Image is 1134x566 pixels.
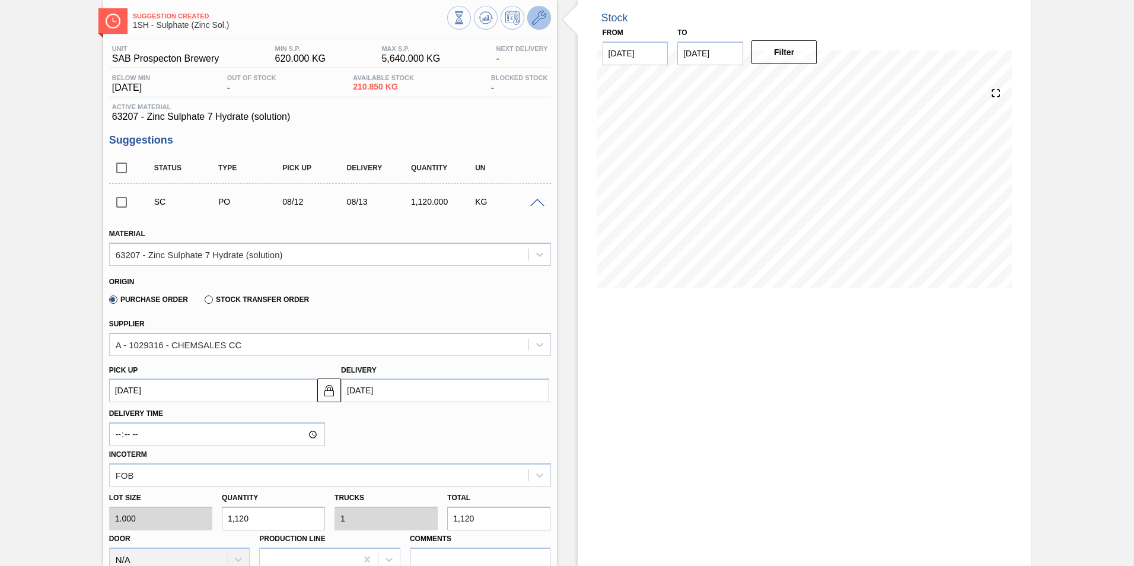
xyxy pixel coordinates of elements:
[677,28,687,37] label: to
[116,249,283,259] div: 63207 - Zinc Sulphate 7 Hydrate (solution)
[341,366,377,374] label: Delivery
[493,45,551,64] div: -
[106,14,120,28] img: Ícone
[677,42,743,65] input: mm/dd/yyyy
[109,450,147,459] label: Incoterm
[279,197,351,206] div: 08/12/2025
[496,45,548,52] span: Next Delivery
[109,295,188,304] label: Purchase Order
[112,53,219,64] span: SAB Prospecton Brewery
[116,339,242,349] div: A - 1029316 - CHEMSALES CC
[474,6,498,30] button: Update Chart
[381,53,440,64] span: 5,640.000 KG
[488,74,551,93] div: -
[109,405,325,422] label: Delivery Time
[112,112,548,122] span: 63207 - Zinc Sulphate 7 Hydrate (solution)
[491,74,548,81] span: Blocked Stock
[335,494,364,502] label: Trucks
[341,379,549,402] input: mm/dd/yyyy
[447,6,471,30] button: Stocks Overview
[408,197,480,206] div: 1,120.000
[222,494,258,502] label: Quantity
[151,164,223,172] div: Status
[353,74,414,81] span: Available Stock
[408,164,480,172] div: Quantity
[112,74,150,81] span: Below Min
[215,197,287,206] div: Purchase order
[344,197,416,206] div: 08/13/2025
[109,489,212,507] label: Lot size
[215,164,287,172] div: Type
[109,278,135,286] label: Origin
[133,12,447,20] span: Suggestion Created
[205,295,309,304] label: Stock Transfer Order
[224,74,279,93] div: -
[410,530,551,548] label: Comments
[109,366,138,374] label: Pick up
[109,320,145,328] label: Supplier
[275,45,326,52] span: MIN S.P.
[472,197,544,206] div: KG
[751,40,817,64] button: Filter
[109,535,130,543] label: Door
[116,470,134,480] div: FOB
[151,197,223,206] div: Suggestion Created
[603,28,623,37] label: From
[109,379,317,402] input: mm/dd/yyyy
[472,164,544,172] div: UN
[133,21,447,30] span: 1SH - Sulphate (Zinc Sol.)
[381,45,440,52] span: MAX S.P.
[275,53,326,64] span: 620.000 KG
[109,230,145,238] label: Material
[322,383,336,398] img: locked
[447,494,470,502] label: Total
[317,379,341,402] button: locked
[603,42,668,65] input: mm/dd/yyyy
[527,6,551,30] button: Go to Master Data / General
[259,535,325,543] label: Production Line
[601,12,628,24] div: Stock
[501,6,524,30] button: Schedule Inventory
[112,45,219,52] span: Unit
[112,103,548,110] span: Active Material
[279,164,351,172] div: Pick up
[344,164,416,172] div: Delivery
[109,134,551,147] h3: Suggestions
[353,82,414,91] span: 210.850 KG
[227,74,276,81] span: Out Of Stock
[112,82,150,93] span: [DATE]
